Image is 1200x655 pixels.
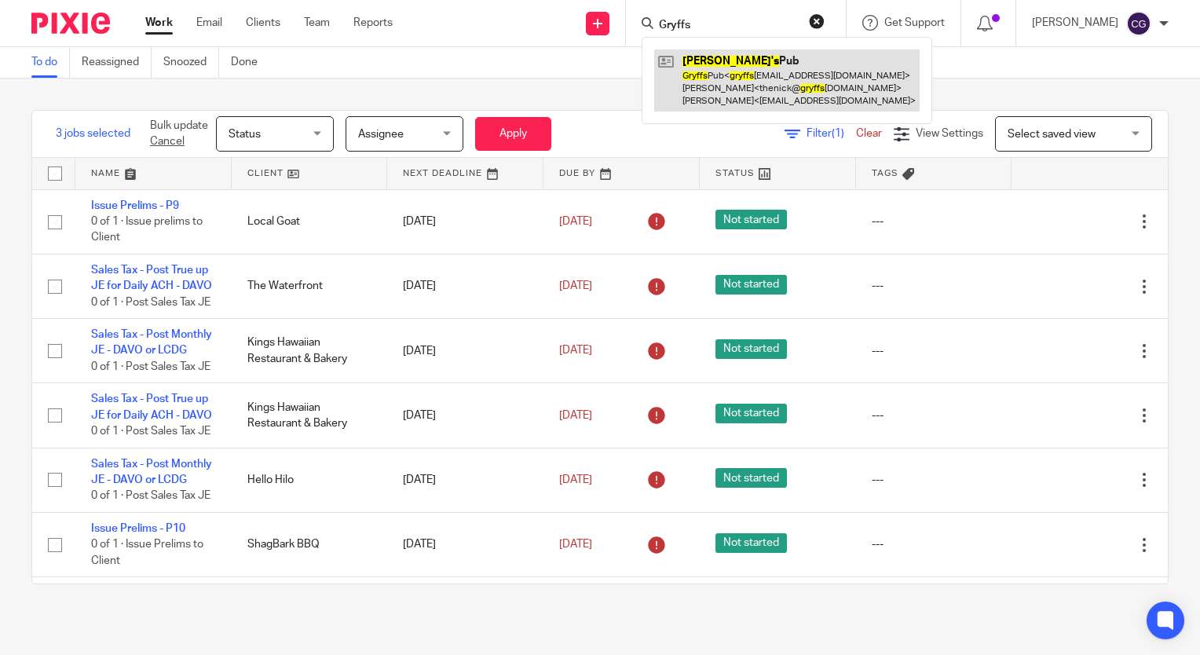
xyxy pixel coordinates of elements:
[150,136,185,147] a: Cancel
[559,346,592,357] span: [DATE]
[475,117,551,151] button: Apply
[387,189,543,254] td: [DATE]
[150,118,208,150] p: Bulk update
[715,533,787,553] span: Not started
[387,512,543,576] td: [DATE]
[231,47,269,78] a: Done
[163,47,219,78] a: Snoozed
[196,15,222,31] a: Email
[91,216,203,243] span: 0 of 1 · Issue prelims to Client
[715,468,787,488] span: Not started
[56,126,130,141] span: 3 jobs selected
[1032,15,1118,31] p: [PERSON_NAME]
[387,319,543,383] td: [DATE]
[91,361,210,372] span: 0 of 1 · Post Sales Tax JE
[1126,11,1151,36] img: svg%3E
[145,15,173,31] a: Work
[715,339,787,359] span: Not started
[884,17,945,28] span: Get Support
[91,459,212,485] a: Sales Tax - Post Monthly JE - DAVO or LCDG
[387,383,543,448] td: [DATE]
[232,383,388,448] td: Kings Hawaiian Restaurant & Bakery
[91,539,203,566] span: 0 of 1 · Issue Prelims to Client
[559,410,592,421] span: [DATE]
[232,319,388,383] td: Kings Hawaiian Restaurant & Bakery
[807,128,856,139] span: Filter
[559,216,592,227] span: [DATE]
[91,297,210,308] span: 0 of 1 · Post Sales Tax JE
[872,472,997,488] div: ---
[232,189,388,254] td: Local Goat
[872,278,997,294] div: ---
[232,448,388,512] td: Hello Hilo
[91,200,179,211] a: Issue Prelims - P9
[358,129,404,140] span: Assignee
[91,393,212,420] a: Sales Tax - Post True up JE for Daily ACH - DAVO
[715,404,787,423] span: Not started
[809,13,825,29] button: Clear
[872,214,997,229] div: ---
[872,169,898,177] span: Tags
[559,539,592,550] span: [DATE]
[872,408,997,423] div: ---
[91,490,210,501] span: 0 of 1 · Post Sales Tax JE
[715,275,787,295] span: Not started
[872,536,997,552] div: ---
[232,512,388,576] td: ShagBark BBQ
[856,128,882,139] a: Clear
[91,265,212,291] a: Sales Tax - Post True up JE for Daily ACH - DAVO
[1008,129,1096,140] span: Select saved view
[232,577,388,642] td: [PERSON_NAME] Restaurant Group
[872,343,997,359] div: ---
[559,280,592,291] span: [DATE]
[387,577,543,642] td: [DATE]
[304,15,330,31] a: Team
[832,128,844,139] span: (1)
[31,47,70,78] a: To do
[387,448,543,512] td: [DATE]
[232,254,388,318] td: The Waterfront
[91,426,210,437] span: 0 of 1 · Post Sales Tax JE
[229,129,261,140] span: Status
[246,15,280,31] a: Clients
[916,128,983,139] span: View Settings
[91,329,212,356] a: Sales Tax - Post Monthly JE - DAVO or LCDG
[353,15,393,31] a: Reports
[31,13,110,34] img: Pixie
[559,474,592,485] span: [DATE]
[657,19,799,33] input: Search
[82,47,152,78] a: Reassigned
[387,254,543,318] td: [DATE]
[91,523,185,534] a: Issue Prelims - P10
[715,210,787,229] span: Not started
